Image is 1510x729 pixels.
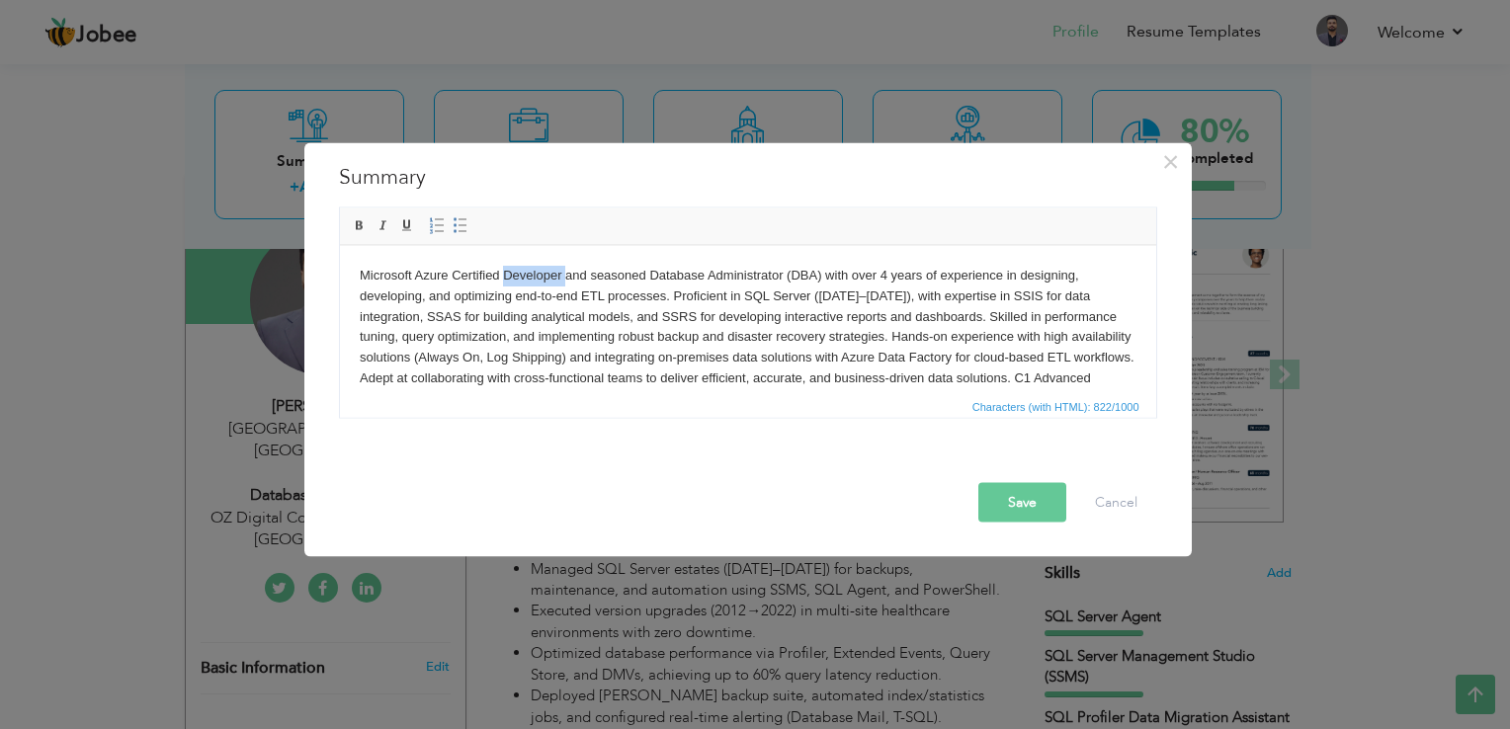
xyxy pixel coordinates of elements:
a: Insert/Remove Numbered List [426,215,448,237]
a: Italic [373,215,394,237]
button: Save [978,483,1066,523]
span: Characters (with HTML): 822/1000 [968,398,1143,416]
h3: Summary [339,163,1157,193]
a: Bold [349,215,371,237]
button: Close [1155,146,1187,178]
a: Underline [396,215,418,237]
iframe: Rich Text Editor, summaryEditor [340,246,1156,394]
body: Microsoft Azure Certified Developer and seasoned Database Administrator (DBA) with over 4 years o... [20,20,797,164]
button: Cancel [1075,483,1157,523]
div: Statistics [968,398,1145,416]
span: × [1162,144,1179,180]
a: Insert/Remove Bulleted List [450,215,471,237]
